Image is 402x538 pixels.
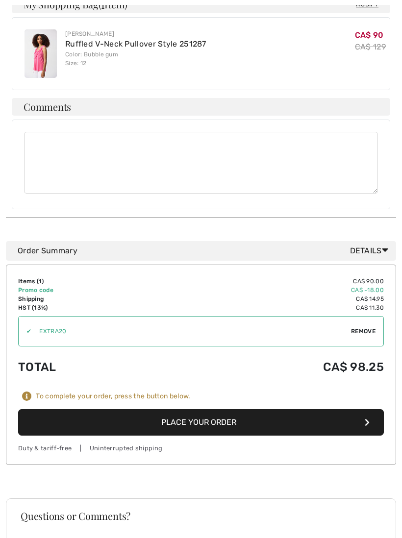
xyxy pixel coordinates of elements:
[19,327,31,336] div: ✔
[355,30,384,40] span: CA$ 90
[351,327,376,336] span: Remove
[159,303,384,312] td: CA$ 11.30
[18,350,159,384] td: Total
[39,278,42,285] span: 1
[355,42,386,51] s: CA$ 129
[18,286,159,294] td: Promo code
[65,29,206,38] div: [PERSON_NAME]
[18,294,159,303] td: Shipping
[159,294,384,303] td: CA$ 14.95
[18,277,159,286] td: Items ( )
[65,50,206,68] div: Color: Bubble gum Size: 12
[159,286,384,294] td: CA$ -18.00
[31,317,351,346] input: Promo code
[25,29,57,78] img: Ruffled V-Neck Pullover Style 251287
[159,350,384,384] td: CA$ 98.25
[18,409,384,436] button: Place Your Order
[18,443,384,453] div: Duty & tariff-free | Uninterrupted shipping
[159,277,384,286] td: CA$ 90.00
[18,245,392,257] div: Order Summary
[24,132,378,194] textarea: Comments
[350,245,392,257] span: Details
[21,511,381,521] h3: Questions or Comments?
[65,39,206,49] a: Ruffled V-Neck Pullover Style 251287
[12,98,390,116] h4: Comments
[36,392,190,401] div: To complete your order, press the button below.
[18,303,159,312] td: HST (13%)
